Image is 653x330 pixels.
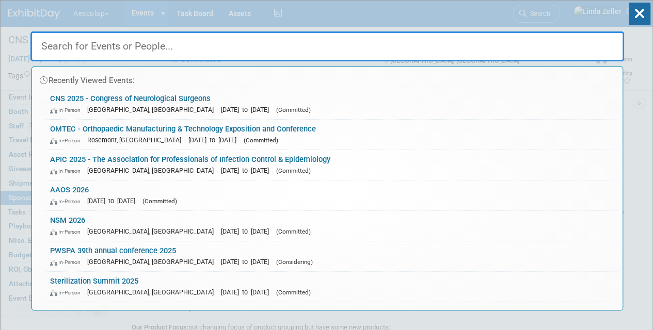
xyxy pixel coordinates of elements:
[50,107,85,113] span: In-Person
[87,106,219,113] span: [GEOGRAPHIC_DATA], [GEOGRAPHIC_DATA]
[87,258,219,266] span: [GEOGRAPHIC_DATA], [GEOGRAPHIC_DATA]
[188,136,242,144] span: [DATE] to [DATE]
[50,168,85,174] span: In-Person
[45,89,617,119] a: CNS 2025 - Congress of Neurological Surgeons In-Person [GEOGRAPHIC_DATA], [GEOGRAPHIC_DATA] [DATE...
[50,228,85,235] span: In-Person
[45,241,617,271] a: PWSPA 39th annual conference 2025 In-Person [GEOGRAPHIC_DATA], [GEOGRAPHIC_DATA] [DATE] to [DATE]...
[50,198,85,205] span: In-Person
[45,272,617,302] a: Sterilization Summit 2025 In-Person [GEOGRAPHIC_DATA], [GEOGRAPHIC_DATA] [DATE] to [DATE] (Commit...
[221,167,274,174] span: [DATE] to [DATE]
[45,150,617,180] a: APIC 2025 - The Association for Professionals of Infection Control & Epidemiology In-Person [GEOG...
[45,211,617,241] a: NSM 2026 In-Person [GEOGRAPHIC_DATA], [GEOGRAPHIC_DATA] [DATE] to [DATE] (Committed)
[37,67,617,89] div: Recently Viewed Events:
[87,167,219,174] span: [GEOGRAPHIC_DATA], [GEOGRAPHIC_DATA]
[87,197,140,205] span: [DATE] to [DATE]
[221,227,274,235] span: [DATE] to [DATE]
[50,289,85,296] span: In-Person
[276,228,311,235] span: (Committed)
[276,258,313,266] span: (Considering)
[87,136,186,144] span: Rosemont, [GEOGRAPHIC_DATA]
[221,288,274,296] span: [DATE] to [DATE]
[45,180,617,210] a: AAOS 2026 In-Person [DATE] to [DATE] (Committed)
[87,227,219,235] span: [GEOGRAPHIC_DATA], [GEOGRAPHIC_DATA]
[244,137,278,144] span: (Committed)
[276,167,311,174] span: (Committed)
[45,120,617,150] a: OMTEC - Orthopaedic Manufacturing & Technology Exposition and Conference In-Person Rosemont, [GEO...
[50,259,85,266] span: In-Person
[276,106,311,113] span: (Committed)
[276,289,311,296] span: (Committed)
[142,197,177,205] span: (Committed)
[221,258,274,266] span: [DATE] to [DATE]
[30,31,624,61] input: Search for Events or People...
[221,106,274,113] span: [DATE] to [DATE]
[87,288,219,296] span: [GEOGRAPHIC_DATA], [GEOGRAPHIC_DATA]
[50,137,85,144] span: In-Person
